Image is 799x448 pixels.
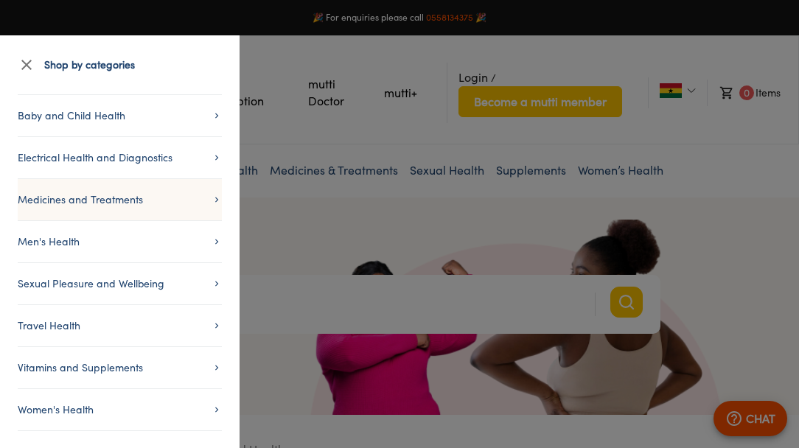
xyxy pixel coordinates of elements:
span: Men's Health [18,233,222,251]
p: Shop by categories [44,57,135,71]
span: Vitamins and Supplements [18,359,222,377]
span: Baby and Child Health [18,107,222,125]
span: Electrical Health and Diagnostics [18,149,222,167]
span: Travel Health [18,317,222,335]
span: Medicines and Treatments [18,191,222,209]
span: Sexual Pleasure and Wellbeing [18,275,222,293]
span: Women's Health [18,401,222,419]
